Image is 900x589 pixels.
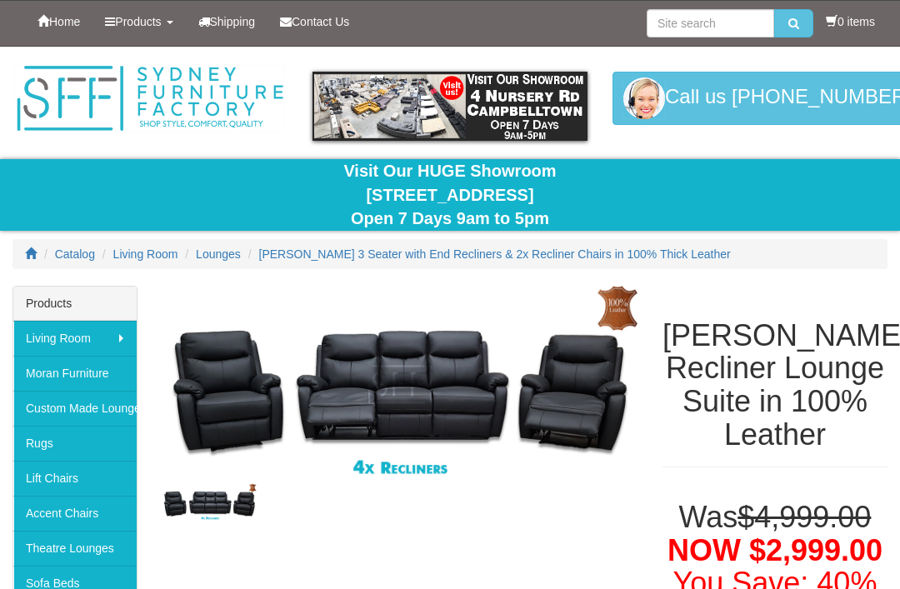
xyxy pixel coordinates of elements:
span: Contact Us [292,15,349,28]
a: Catalog [55,247,95,261]
h1: [PERSON_NAME] Recliner Lounge Suite in 100% Leather [662,319,887,451]
del: $4,999.00 [737,500,871,534]
a: Products [92,1,185,42]
a: [PERSON_NAME] 3 Seater with End Recliners & 2x Recliner Chairs in 100% Thick Leather [259,247,731,261]
a: Lounges [196,247,241,261]
a: Contact Us [267,1,362,42]
div: Visit Our HUGE Showroom [STREET_ADDRESS] Open 7 Days 9am to 5pm [12,159,887,231]
a: Home [25,1,92,42]
a: Lift Chairs [13,461,137,496]
span: Shipping [210,15,256,28]
a: Accent Chairs [13,496,137,531]
a: Moran Furniture [13,356,137,391]
li: 0 items [826,13,875,30]
a: Custom Made Lounges [13,391,137,426]
div: Products [13,287,137,321]
img: showroom.gif [312,72,587,141]
span: Products [115,15,161,28]
a: Shipping [186,1,268,42]
a: Living Room [13,321,137,356]
span: NOW $2,999.00 [667,533,882,567]
img: Sydney Furniture Factory [12,63,287,134]
input: Site search [647,9,774,37]
a: Living Room [113,247,178,261]
a: Theatre Lounges [13,531,137,566]
a: Rugs [13,426,137,461]
span: Home [49,15,80,28]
